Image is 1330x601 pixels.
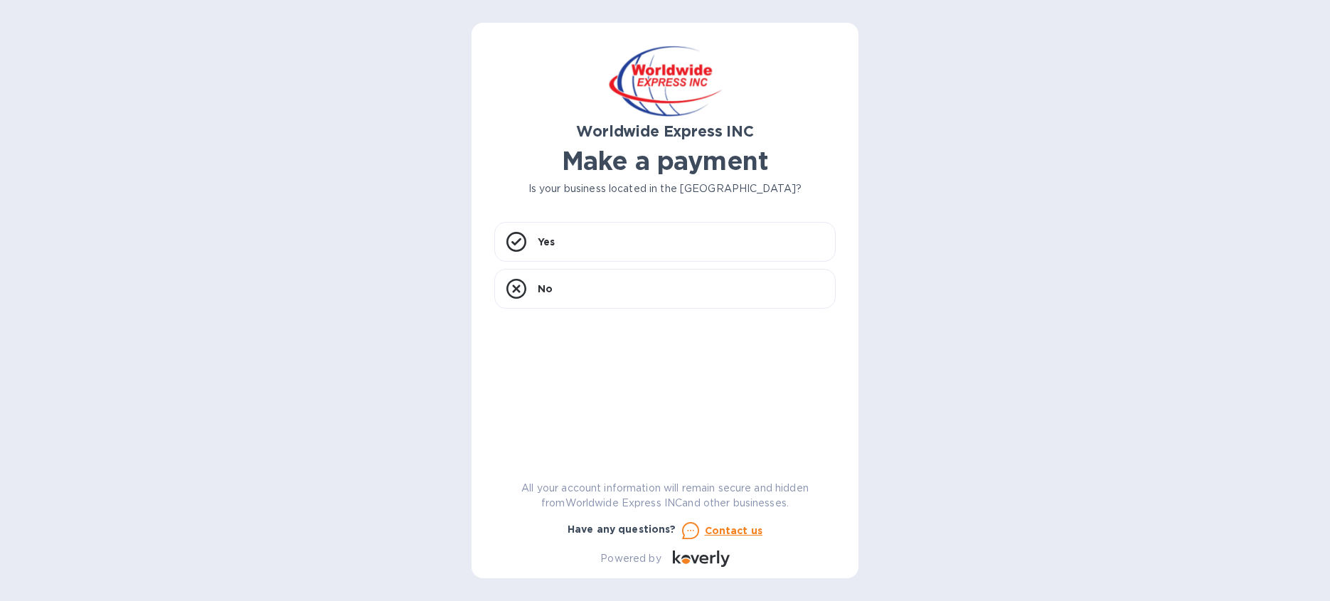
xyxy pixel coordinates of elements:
p: Yes [538,235,555,249]
b: Worldwide Express INC [576,122,753,140]
b: Have any questions? [568,523,676,535]
p: All your account information will remain secure and hidden from Worldwide Express INC and other b... [494,481,836,511]
p: No [538,282,553,296]
h1: Make a payment [494,146,836,176]
u: Contact us [705,525,763,536]
p: Powered by [600,551,661,566]
p: Is your business located in the [GEOGRAPHIC_DATA]? [494,181,836,196]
